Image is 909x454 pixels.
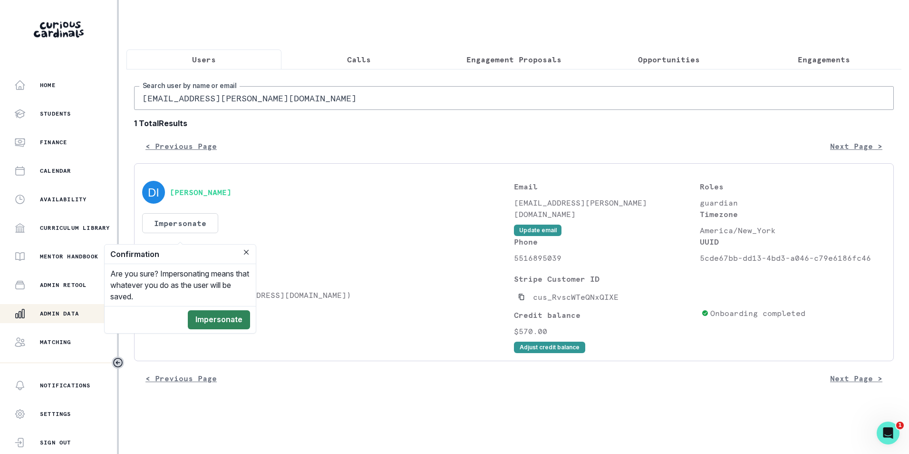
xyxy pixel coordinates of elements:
p: Matching [40,338,71,346]
p: $570.00 [514,326,697,337]
p: Students [40,110,71,118]
p: [PERSON_NAME] ([EMAIL_ADDRESS][DOMAIN_NAME]) [142,289,514,301]
p: Students [142,273,514,285]
p: 5516895039 [514,252,700,264]
p: Curriculum Library [40,224,110,232]
p: Finance [40,138,67,146]
p: Users [192,54,216,65]
p: Settings [40,410,71,418]
p: cus_RvscWTeQNxQIXE [533,291,619,303]
button: Adjust credit balance [514,342,585,353]
p: [EMAIL_ADDRESS][PERSON_NAME][DOMAIN_NAME] [514,197,700,220]
p: Credit balance [514,309,697,321]
button: Close [241,247,252,258]
p: guardian [700,197,886,208]
p: Calendar [40,167,71,175]
b: 1 Total Results [134,118,894,129]
p: 5cde67bb-dd13-4bd3-a046-c79e6186fc46 [700,252,886,264]
p: Home [40,81,56,89]
p: Mentor Handbook [40,253,98,260]
button: < Previous Page [134,369,228,388]
p: Admin Data [40,310,79,317]
p: Sign Out [40,439,71,446]
img: svg [142,181,165,204]
button: [PERSON_NAME] [170,188,232,197]
p: Admin Retool [40,281,87,289]
div: Are you sure? Impersonating means that whatever you do as the user will be saved. [105,264,256,306]
p: Roles [700,181,886,192]
p: Engagement Proposals [466,54,561,65]
button: Next Page > [819,137,894,156]
button: Impersonate [142,213,218,233]
span: 1 [896,422,904,429]
button: Impersonate [188,310,250,329]
p: Availability [40,196,87,203]
p: Phone [514,236,700,247]
img: Curious Cardinals Logo [34,21,84,38]
button: Update email [514,225,561,236]
button: Next Page > [819,369,894,388]
p: Notifications [40,382,91,389]
button: Copied to clipboard [514,289,529,305]
header: Confirmation [105,245,256,264]
p: UUID [700,236,886,247]
p: Opportunities [638,54,700,65]
p: Engagements [798,54,850,65]
iframe: Intercom live chat [877,422,899,444]
p: America/New_York [700,225,886,236]
p: Stripe Customer ID [514,273,697,285]
button: < Previous Page [134,137,228,156]
p: Calls [347,54,371,65]
p: Timezone [700,208,886,220]
button: Toggle sidebar [112,356,124,369]
p: Email [514,181,700,192]
p: Onboarding completed [710,307,805,319]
